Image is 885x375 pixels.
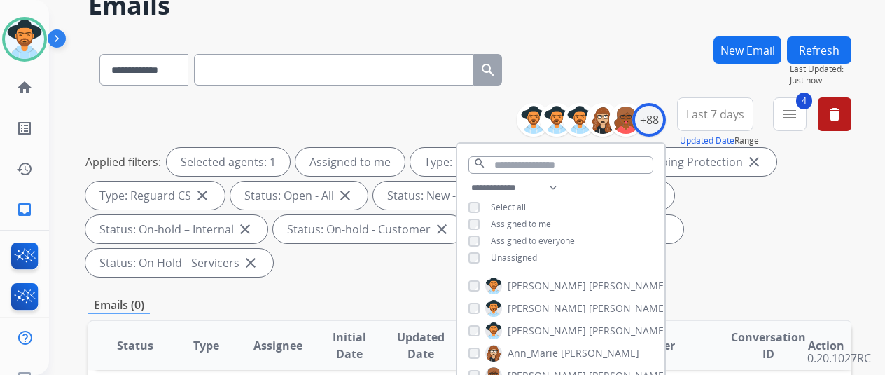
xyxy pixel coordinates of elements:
div: Status: On-hold - Customer [273,215,464,243]
span: Select all [491,201,526,213]
mat-icon: list_alt [16,120,33,137]
p: Emails (0) [88,296,150,314]
mat-icon: search [480,62,496,79]
span: [PERSON_NAME] [561,346,639,360]
div: Status: On-hold – Internal [85,215,267,243]
span: [PERSON_NAME] [508,301,586,315]
mat-icon: close [746,154,762,170]
mat-icon: home [16,79,33,96]
div: Status: On Hold - Servicers [85,249,273,277]
span: Conversation ID [731,329,806,362]
span: Unassigned [491,252,537,264]
div: +88 [632,103,666,137]
th: Action [780,321,851,370]
span: [PERSON_NAME] [589,279,667,293]
div: Type: Reguard CS [85,182,225,210]
mat-icon: menu [781,106,798,123]
div: Selected agents: 1 [167,148,290,176]
span: Range [680,135,759,146]
span: Last 7 days [686,111,744,117]
button: New Email [713,36,781,64]
span: Assigned to me [491,218,551,230]
span: Last Updated: [790,64,851,75]
span: [PERSON_NAME] [589,324,667,338]
mat-icon: close [194,187,211,204]
p: 0.20.1027RC [807,350,871,367]
mat-icon: search [473,157,486,170]
button: 4 [773,97,807,131]
p: Applied filters: [85,154,161,170]
span: [PERSON_NAME] [508,324,586,338]
button: Refresh [787,36,851,64]
div: Type: Shipping Protection [593,148,776,176]
mat-icon: close [237,221,253,238]
button: Last 7 days [677,97,753,131]
span: Assignee [253,337,302,354]
div: Status: New - Initial [373,182,521,210]
button: Updated Date [680,135,734,146]
span: Type [193,337,219,354]
span: Initial Date [326,329,374,362]
div: Status: Open - All [230,182,368,210]
span: [PERSON_NAME] [589,301,667,315]
mat-icon: delete [826,106,843,123]
div: Type: Customer Support [410,148,587,176]
span: Ann_Marie [508,346,558,360]
mat-icon: inbox [16,201,33,218]
mat-icon: close [433,221,450,238]
img: avatar [5,20,44,59]
mat-icon: close [242,254,259,271]
mat-icon: history [16,161,33,177]
span: Updated Date [397,329,445,362]
div: Assigned to me [295,148,405,176]
span: Just now [790,75,851,86]
span: [PERSON_NAME] [508,279,586,293]
span: Assigned to everyone [491,235,575,247]
span: Status [117,337,153,354]
span: 4 [796,93,812,109]
mat-icon: close [337,187,354,204]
